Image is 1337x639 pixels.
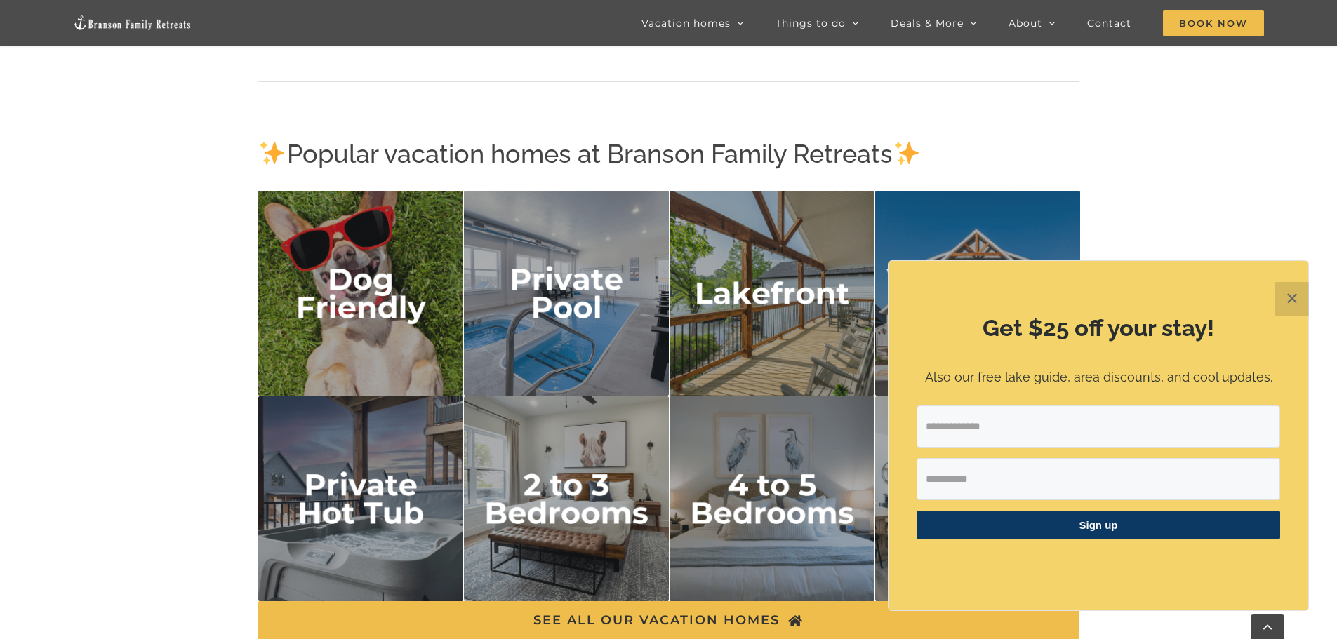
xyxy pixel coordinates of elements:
[917,312,1280,344] h2: Get $25 off your stay!
[73,15,192,31] img: Branson Family Retreats Logo
[875,396,1081,602] img: 6 plus bedrooms
[917,368,1280,388] p: Also our free lake guide, area discounts, and cool updates.
[894,140,919,166] img: ✨
[917,405,1280,448] input: Email Address
[1009,18,1042,28] span: About
[464,399,670,417] a: 2 to 3 bedrooms
[670,191,875,396] img: lakefront
[670,194,875,212] a: lakefront
[875,194,1081,212] a: Wheelchair Friendly
[917,458,1280,500] input: First Name
[776,18,846,28] span: Things to do
[1163,10,1264,36] span: Book Now
[875,191,1081,396] img: Wheelchair Friendly
[533,613,780,628] span: SEE ALL OUR VACATION HOMES
[260,140,285,166] img: ✨
[258,136,1079,171] h2: Popular vacation homes at Branson Family Retreats
[258,191,464,396] img: dog friendly
[917,511,1280,539] button: Sign up
[464,191,670,396] img: private pool
[258,194,464,212] a: dog friendly
[917,557,1280,572] p: ​
[1275,282,1309,316] button: Close
[875,399,1081,417] a: 6 plus bedrooms
[1087,18,1131,28] span: Contact
[670,399,875,417] a: 4 to 5 bedrooms
[464,194,670,212] a: private pool
[670,396,875,602] img: 4 to 5 bedrooms
[258,399,464,417] a: private hot tub
[641,18,731,28] span: Vacation homes
[258,396,464,602] img: private hot tub
[464,396,670,602] img: 2 to 3 bedrooms
[891,18,964,28] span: Deals & More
